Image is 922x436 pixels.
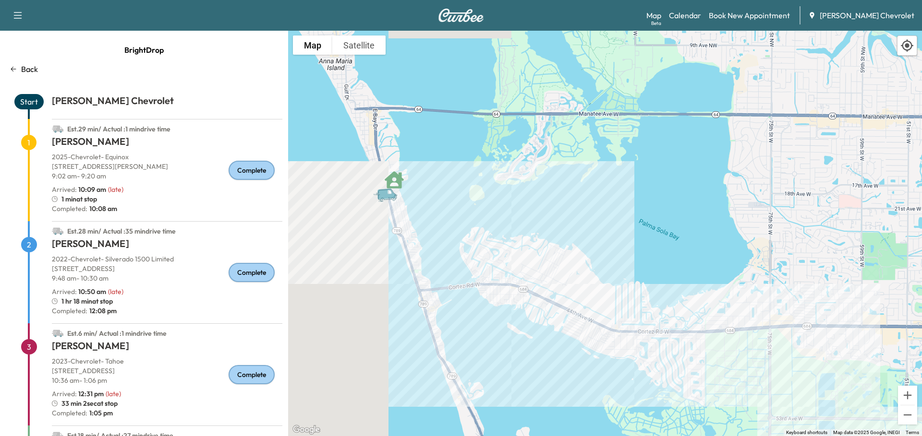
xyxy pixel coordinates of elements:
[52,162,282,171] p: [STREET_ADDRESS][PERSON_NAME]
[78,287,106,296] span: 10:50 am
[229,263,275,282] div: Complete
[52,408,282,418] p: Completed:
[87,306,117,316] span: 12:08 pm
[52,254,282,264] p: 2022 - Chevrolet - Silverado 1500 Limited
[67,227,176,236] span: Est. 28 min / Actual : 35 min drive time
[229,365,275,384] div: Complete
[651,20,661,27] div: Beta
[21,339,37,354] span: 3
[78,185,106,194] span: 10:09 am
[61,194,97,204] span: 1 min at stop
[52,237,282,254] h1: [PERSON_NAME]
[52,306,282,316] p: Completed:
[898,386,917,405] button: Zoom in
[833,430,900,435] span: Map data ©2025 Google, INEGI
[67,125,170,133] span: Est. 29 min / Actual : 1 min drive time
[820,10,914,21] span: [PERSON_NAME] Chevrolet
[124,40,164,59] span: BrightDrop
[291,424,322,436] a: Open this area in Google Maps (opens a new window)
[67,329,167,338] span: Est. 6 min / Actual : 1 min drive time
[709,10,790,21] a: Book New Appointment
[61,399,118,408] span: 33 min 2sec at stop
[108,185,123,194] span: ( late )
[52,356,282,366] p: 2023 - Chevrolet - Tahoe
[52,366,282,376] p: [STREET_ADDRESS]
[87,204,117,213] span: 10:08 am
[21,135,36,150] span: 1
[373,178,406,195] gmp-advanced-marker: Van
[52,273,282,283] p: 9:48 am - 10:30 am
[291,424,322,436] img: Google
[52,185,106,194] p: Arrived :
[385,165,404,185] gmp-advanced-marker: PATRICIA SHAY
[106,389,121,398] span: ( late )
[332,35,386,55] button: Show satellite imagery
[898,405,917,424] button: Zoom out
[52,94,282,111] h1: [PERSON_NAME] Chevrolet
[78,389,104,398] span: 12:31 pm
[21,237,37,252] span: 2
[786,429,827,436] button: Keyboard shortcuts
[52,204,282,213] p: Completed:
[52,135,282,152] h1: [PERSON_NAME]
[897,35,917,56] div: Recenter map
[229,161,275,180] div: Complete
[438,9,484,22] img: Curbee Logo
[52,339,282,356] h1: [PERSON_NAME]
[52,287,106,296] p: Arrived :
[52,376,282,385] p: 10:36 am - 1:06 pm
[52,152,282,162] p: 2025 - Chevrolet - Equinox
[52,264,282,273] p: [STREET_ADDRESS]
[87,408,113,418] span: 1:05 pm
[293,35,332,55] button: Show street map
[14,94,44,109] span: Start
[21,63,38,75] p: Back
[906,430,919,435] a: Terms (opens in new tab)
[108,287,123,296] span: ( late )
[52,389,104,399] p: Arrived :
[669,10,701,21] a: Calendar
[52,171,282,181] p: 9:02 am - 9:20 am
[646,10,661,21] a: MapBeta
[61,296,113,306] span: 1 hr 18 min at stop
